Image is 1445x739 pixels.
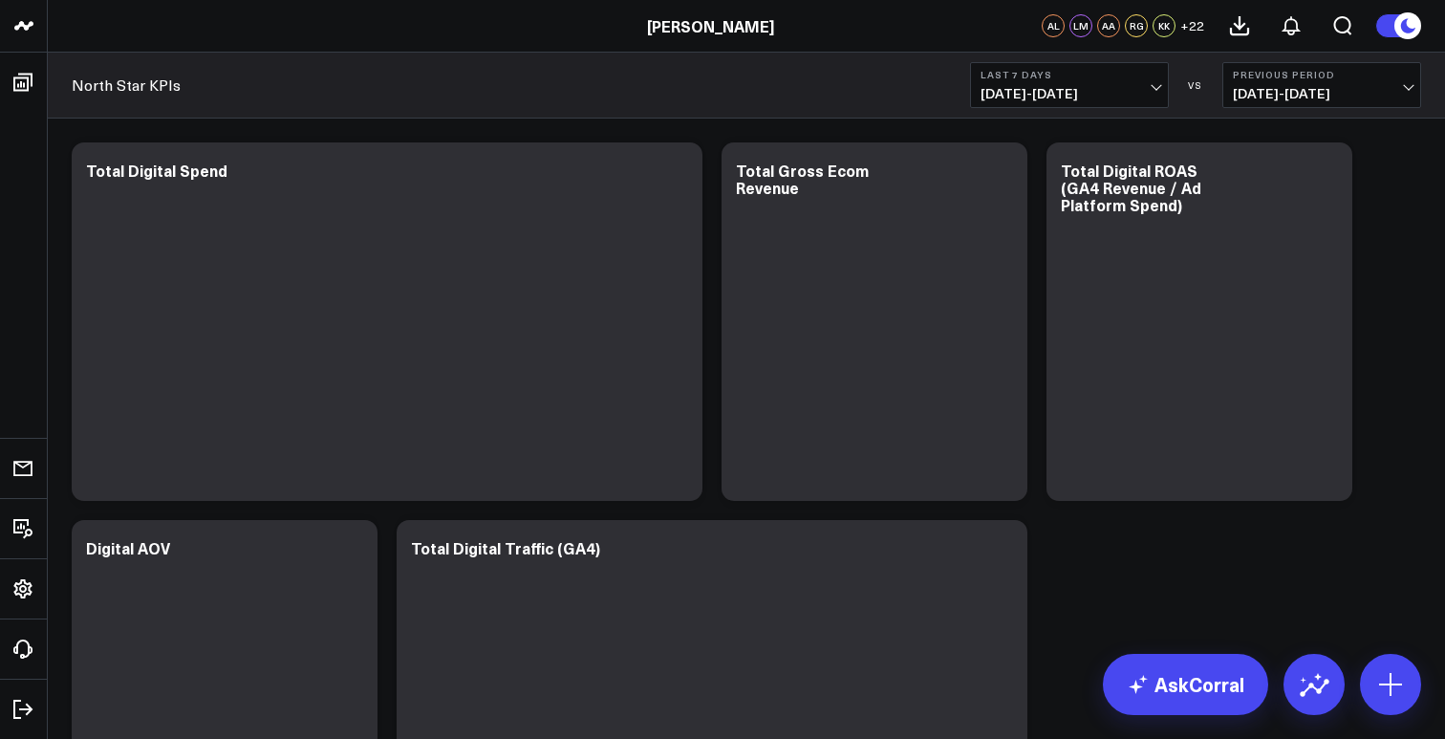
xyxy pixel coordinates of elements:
button: Last 7 Days[DATE]-[DATE] [970,62,1169,108]
button: +22 [1180,14,1204,37]
span: + 22 [1180,19,1204,33]
div: AL [1042,14,1065,37]
div: AA [1097,14,1120,37]
div: Total Digital ROAS (GA4 Revenue / Ad Platform Spend) [1061,160,1201,215]
button: Previous Period[DATE]-[DATE] [1222,62,1421,108]
div: Digital AOV [86,537,170,558]
b: Previous Period [1233,69,1411,80]
div: Total Digital Traffic (GA4) [411,537,600,558]
div: KK [1153,14,1175,37]
div: RG [1125,14,1148,37]
div: Total Digital Spend [86,160,227,181]
a: AskCorral [1103,654,1268,715]
div: LM [1069,14,1092,37]
a: North Star KPIs [72,75,181,96]
div: Total Gross Ecom Revenue [736,160,869,198]
span: [DATE] - [DATE] [1233,86,1411,101]
b: Last 7 Days [981,69,1158,80]
span: [DATE] - [DATE] [981,86,1158,101]
a: [PERSON_NAME] [647,15,774,36]
div: VS [1178,79,1213,91]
